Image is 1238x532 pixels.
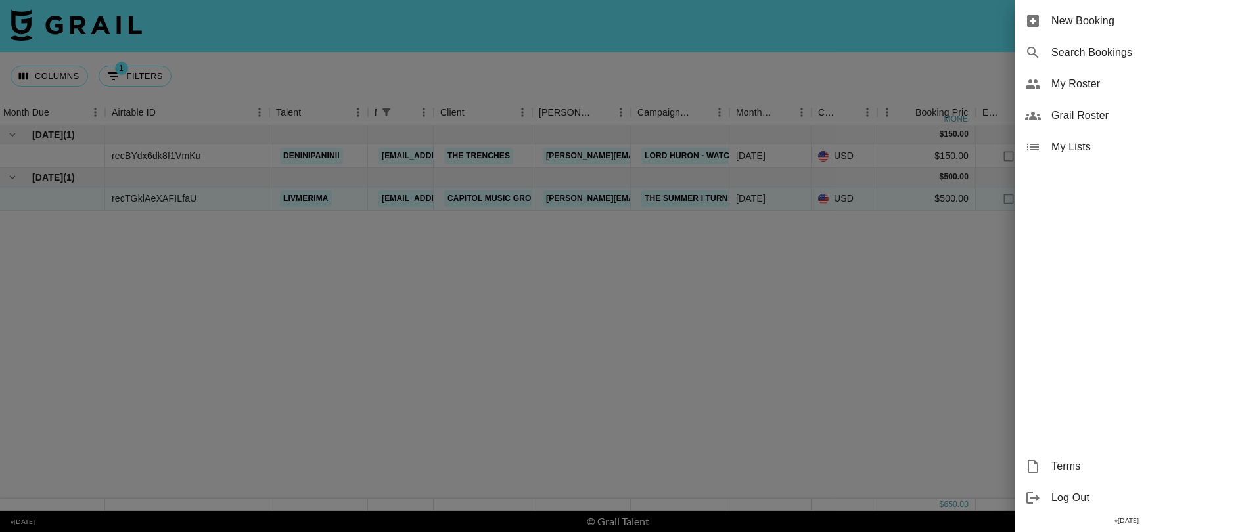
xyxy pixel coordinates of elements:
span: Search Bookings [1051,45,1227,60]
div: Log Out [1015,482,1238,514]
div: Search Bookings [1015,37,1238,68]
div: New Booking [1015,5,1238,37]
span: New Booking [1051,13,1227,29]
div: Grail Roster [1015,100,1238,131]
div: My Lists [1015,131,1238,163]
span: My Lists [1051,139,1227,155]
span: Grail Roster [1051,108,1227,123]
div: Terms [1015,451,1238,482]
span: My Roster [1051,76,1227,92]
span: Log Out [1051,490,1227,506]
div: v [DATE] [1015,514,1238,527]
div: My Roster [1015,68,1238,100]
span: Terms [1051,458,1227,474]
